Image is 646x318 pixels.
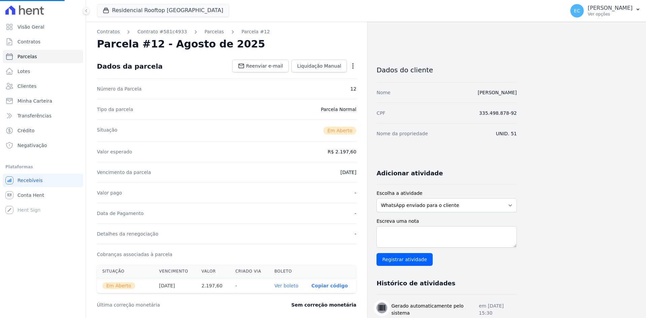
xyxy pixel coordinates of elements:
[3,94,83,108] a: Minha Carteira
[17,38,40,45] span: Contratos
[17,68,30,75] span: Lotes
[340,169,356,176] dd: [DATE]
[291,60,347,72] a: Liquidação Manual
[102,282,135,289] span: Em Aberto
[97,106,133,113] dt: Tipo da parcela
[312,283,348,288] button: Copiar código
[588,5,633,11] p: [PERSON_NAME]
[376,279,455,287] h3: Histórico de atividades
[97,251,172,258] dt: Cobranças associadas à parcela
[97,4,229,17] button: Residencial Rooftop [GEOGRAPHIC_DATA]
[3,65,83,78] a: Lotes
[321,106,356,113] dd: Parcela Normal
[97,302,250,308] dt: Última correção monetária
[3,35,83,48] a: Contratos
[3,20,83,34] a: Visão Geral
[391,303,479,317] h3: Gerado automaticamente pelo sistema
[479,303,517,317] p: em [DATE] 15:30
[355,189,356,196] dd: -
[3,188,83,202] a: Conta Hent
[97,28,120,35] a: Contratos
[355,210,356,217] dd: -
[97,210,144,217] dt: Data de Pagamento
[3,79,83,93] a: Clientes
[97,62,163,70] div: Dados da parcela
[17,98,52,104] span: Minha Carteira
[376,110,385,116] dt: CPF
[376,253,433,266] input: Registrar atividade
[17,53,37,60] span: Parcelas
[230,264,269,278] th: Criado via
[17,142,47,149] span: Negativação
[17,127,35,134] span: Crédito
[376,130,428,137] dt: Nome da propriedade
[328,148,356,155] dd: R$ 2.197,60
[478,90,517,95] a: [PERSON_NAME]
[588,11,633,17] p: Ver opções
[323,127,356,135] span: Em Aberto
[97,169,151,176] dt: Vencimento da parcela
[17,112,51,119] span: Transferências
[97,264,154,278] th: Situação
[154,278,196,293] th: [DATE]
[355,231,356,237] dd: -
[97,148,132,155] dt: Valor esperado
[242,28,270,35] a: Parcela #12
[97,231,158,237] dt: Detalhes da renegociação
[565,1,646,20] button: EC [PERSON_NAME] Ver opções
[496,130,517,137] dd: UNID. 51
[376,66,517,74] h3: Dados do cliente
[274,283,298,288] a: Ver boleto
[17,83,36,90] span: Clientes
[17,177,43,184] span: Recebíveis
[3,174,83,187] a: Recebíveis
[97,28,356,35] nav: Breadcrumb
[154,264,196,278] th: Vencimento
[97,127,117,135] dt: Situação
[479,110,517,116] dd: 335.498.878-92
[97,189,122,196] dt: Valor pago
[196,264,230,278] th: Valor
[376,218,517,225] label: Escreva uma nota
[350,85,356,92] dd: 12
[3,124,83,137] a: Crédito
[376,89,390,96] dt: Nome
[205,28,224,35] a: Parcelas
[232,60,289,72] a: Reenviar e-mail
[3,139,83,152] a: Negativação
[3,50,83,63] a: Parcelas
[269,264,306,278] th: Boleto
[196,278,230,293] th: 2.197,60
[137,28,187,35] a: Contrato #581c4933
[97,85,142,92] dt: Número da Parcela
[297,63,341,69] span: Liquidação Manual
[574,8,580,13] span: EC
[246,63,283,69] span: Reenviar e-mail
[291,302,356,308] dd: Sem correção monetária
[376,190,517,197] label: Escolha a atividade
[17,192,44,199] span: Conta Hent
[17,24,44,30] span: Visão Geral
[97,38,265,50] h2: Parcela #12 - Agosto de 2025
[230,278,269,293] th: -
[3,109,83,122] a: Transferências
[5,163,80,171] div: Plataformas
[376,169,443,177] h3: Adicionar atividade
